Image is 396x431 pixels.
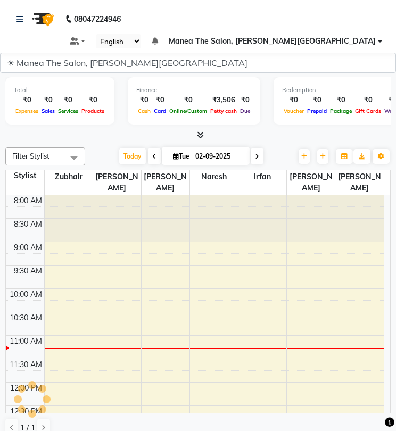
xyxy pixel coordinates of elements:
div: 11:30 AM [7,359,44,370]
span: Services [56,107,80,114]
span: Due [238,107,252,114]
div: ₹0 [306,95,328,105]
span: Card [152,107,168,114]
span: Online/Custom [168,107,209,114]
span: Naresh [190,170,238,184]
span: Gift Cards [353,107,383,114]
div: 12:00 PM [8,383,44,394]
div: ₹0 [353,95,383,105]
div: 9:30 AM [12,266,44,277]
span: Tue [170,152,192,160]
div: ₹0 [238,95,252,105]
div: ₹0 [80,95,106,105]
div: 10:30 AM [7,312,44,324]
span: [PERSON_NAME] [142,170,189,195]
div: Total [14,86,106,95]
span: Sales [40,107,56,114]
span: Irfan [238,170,286,184]
span: Today [119,148,146,164]
span: Manea The Salon, [PERSON_NAME][GEOGRAPHIC_DATA] [169,36,376,47]
div: 10:00 AM [7,289,44,300]
div: ₹0 [136,95,152,105]
span: Products [80,107,106,114]
div: ₹3,506 [209,95,238,105]
span: Voucher [282,107,306,114]
div: ₹0 [56,95,80,105]
div: 12:30 PM [8,406,44,417]
span: Filter Stylist [12,152,49,160]
span: [PERSON_NAME] [287,170,335,195]
div: ₹0 [40,95,56,105]
span: Prepaid [306,107,328,114]
div: 8:30 AM [12,219,44,230]
span: [PERSON_NAME] [93,170,141,195]
input: 2025-09-02 [192,148,245,164]
div: 8:00 AM [12,195,44,206]
span: Package [328,107,353,114]
div: 11:00 AM [7,336,44,347]
span: [PERSON_NAME] [335,170,384,195]
div: ₹0 [328,95,353,105]
img: logo [27,4,57,34]
div: 9:00 AM [12,242,44,253]
b: 08047224946 [74,4,121,34]
div: ₹0 [152,95,168,105]
span: Petty cash [209,107,238,114]
span: Expenses [14,107,40,114]
div: ₹0 [14,95,40,105]
span: Cash [136,107,152,114]
div: Finance [136,86,252,95]
div: Stylist [6,170,44,181]
span: Zubhair [45,170,93,184]
div: ₹0 [282,95,306,105]
div: ₹0 [168,95,209,105]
